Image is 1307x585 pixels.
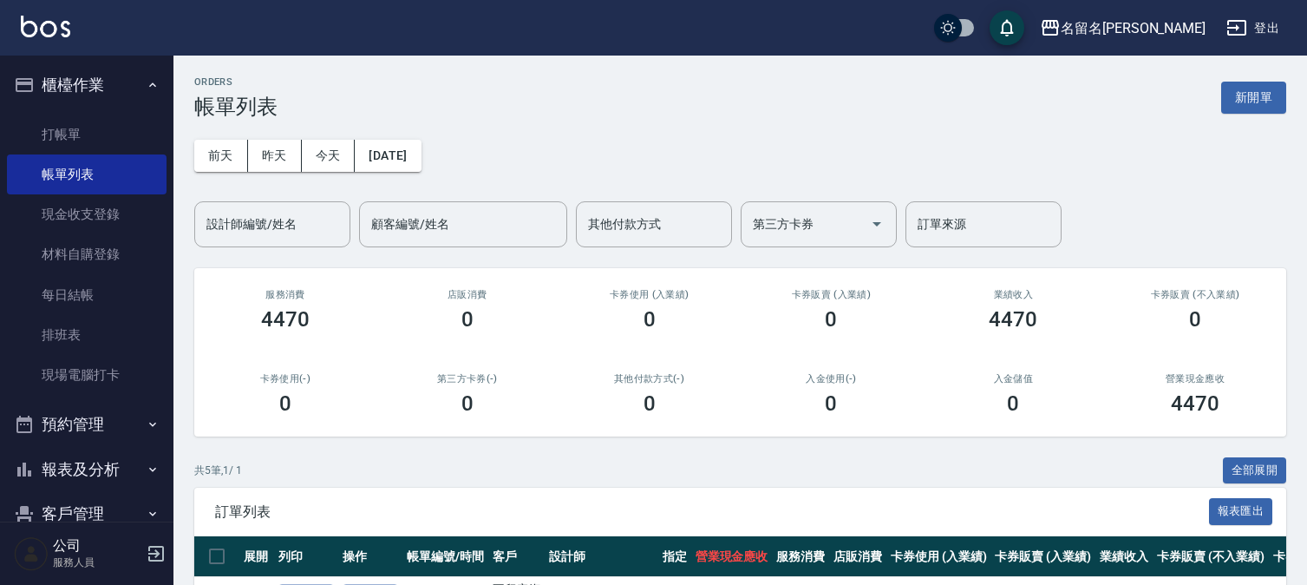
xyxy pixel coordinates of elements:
h2: ORDERS [194,76,278,88]
h2: 卡券使用 (入業績) [579,289,720,300]
h3: 0 [1007,391,1019,416]
h2: 業績收入 [943,289,1083,300]
button: 今天 [302,140,356,172]
th: 列印 [274,536,338,577]
a: 打帳單 [7,115,167,154]
button: 登出 [1219,12,1286,44]
h2: 卡券販賣 (不入業績) [1125,289,1265,300]
button: Open [863,210,891,238]
h3: 0 [825,307,837,332]
button: 報表匯出 [1209,498,1273,525]
h2: 入金儲值 [943,373,1083,385]
button: [DATE] [355,140,421,172]
a: 帳單列表 [7,154,167,194]
th: 業績收入 [1095,536,1153,577]
a: 現場電腦打卡 [7,355,167,395]
h2: 營業現金應收 [1125,373,1265,385]
button: 昨天 [248,140,302,172]
button: save [990,10,1024,45]
a: 新開單 [1221,89,1286,105]
button: 報表及分析 [7,447,167,492]
th: 指定 [658,536,691,577]
img: Logo [21,16,70,37]
h3: 0 [461,307,474,332]
h2: 第三方卡券(-) [397,373,538,385]
h3: 0 [279,391,291,416]
button: 櫃檯作業 [7,62,167,108]
h3: 4470 [989,307,1037,332]
p: 共 5 筆, 1 / 1 [194,463,242,478]
button: 客戶管理 [7,491,167,536]
h2: 卡券販賣 (入業績) [761,289,901,300]
h3: 0 [644,307,656,332]
th: 店販消費 [829,536,886,577]
th: 營業現金應收 [691,536,773,577]
a: 每日結帳 [7,275,167,315]
button: 名留名[PERSON_NAME] [1033,10,1212,46]
a: 報表匯出 [1209,503,1273,519]
h2: 入金使用(-) [761,373,901,385]
h3: 0 [644,391,656,416]
th: 卡券販賣 (不入業績) [1153,536,1269,577]
h3: 4470 [1171,391,1219,416]
a: 材料自購登錄 [7,234,167,274]
h3: 帳單列表 [194,95,278,119]
h5: 公司 [53,537,141,555]
th: 卡券販賣 (入業績) [990,536,1095,577]
th: 設計師 [545,536,657,577]
h3: 0 [461,391,474,416]
th: 帳單編號/時間 [402,536,488,577]
img: Person [14,536,49,571]
th: 卡券使用 (入業績) [886,536,991,577]
th: 操作 [338,536,402,577]
button: 新開單 [1221,82,1286,114]
th: 展開 [239,536,274,577]
th: 服務消費 [772,536,829,577]
span: 訂單列表 [215,503,1209,521]
h3: 0 [825,391,837,416]
button: 全部展開 [1223,457,1287,484]
th: 客戶 [488,536,546,577]
h3: 服務消費 [215,289,356,300]
h3: 4470 [261,307,310,332]
h3: 0 [1189,307,1201,332]
div: 名留名[PERSON_NAME] [1061,17,1206,39]
h2: 其他付款方式(-) [579,373,720,385]
h2: 卡券使用(-) [215,373,356,385]
p: 服務人員 [53,555,141,570]
a: 排班表 [7,315,167,355]
button: 前天 [194,140,248,172]
h2: 店販消費 [397,289,538,300]
button: 預約管理 [7,402,167,447]
a: 現金收支登錄 [7,194,167,234]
